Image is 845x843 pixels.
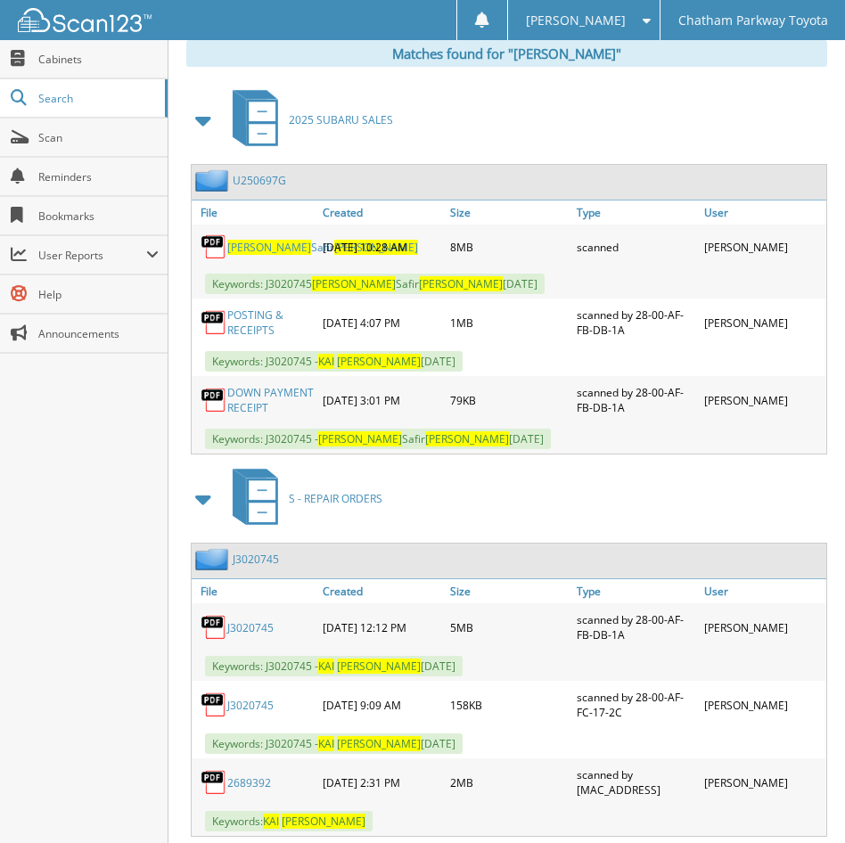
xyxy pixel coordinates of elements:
[572,381,699,420] div: scanned by 28-00-AF-FB-DB-1A
[572,685,699,724] div: scanned by 28-00-AF-FC-17-2C
[446,608,572,647] div: 5MB
[201,309,227,336] img: PDF.png
[38,209,159,224] span: Bookmarks
[227,698,274,713] a: J3020745
[318,685,445,724] div: [DATE] 9:09 AM
[312,276,396,291] span: [PERSON_NAME]
[572,608,699,647] div: scanned by 28-00-AF-FB-DB-1A
[572,201,699,225] a: Type
[201,614,227,641] img: PDF.png
[318,659,334,674] span: KAI
[700,381,826,420] div: [PERSON_NAME]
[201,387,227,413] img: PDF.png
[18,8,152,32] img: scan123-logo-white.svg
[337,659,421,674] span: [PERSON_NAME]
[205,351,463,372] span: Keywords: J3020745 - [DATE]
[38,169,159,184] span: Reminders
[192,201,318,225] a: File
[446,579,572,603] a: Size
[700,763,826,802] div: [PERSON_NAME]
[289,491,382,506] span: S - REPAIR ORDERS
[318,303,445,342] div: [DATE] 4:07 PM
[38,287,159,302] span: Help
[205,656,463,676] span: Keywords: J3020745 - [DATE]
[572,579,699,603] a: Type
[186,40,827,67] div: Matches found for "[PERSON_NAME]"
[756,757,845,843] iframe: Chat Widget
[201,233,227,260] img: PDF.png
[318,579,445,603] a: Created
[233,173,286,188] a: U250697G
[425,431,509,446] span: [PERSON_NAME]
[337,354,421,369] span: [PERSON_NAME]
[205,811,373,831] span: Keywords:
[201,769,227,796] img: PDF.png
[337,736,421,751] span: [PERSON_NAME]
[222,463,382,534] a: S - REPAIR ORDERS
[446,229,572,265] div: 8MB
[195,169,233,192] img: folder2.png
[446,303,572,342] div: 1MB
[263,814,279,829] span: KAI
[700,685,826,724] div: [PERSON_NAME]
[289,112,393,127] span: 2025 SUBARU SALES
[205,429,551,449] span: Keywords: J3020745 - Safir [DATE]
[700,579,826,603] a: User
[446,201,572,225] a: Size
[318,431,402,446] span: [PERSON_NAME]
[201,692,227,718] img: PDF.png
[572,303,699,342] div: scanned by 28-00-AF-FB-DB-1A
[318,763,445,802] div: [DATE] 2:31 PM
[227,307,314,338] a: POSTING & RECEIPTS
[572,763,699,802] div: scanned by [MAC_ADDRESS]
[205,274,545,294] span: Keywords: J3020745 Safir [DATE]
[38,248,146,263] span: User Reports
[227,385,314,415] a: DOWN PAYMENT RECEIPT
[192,579,318,603] a: File
[205,733,463,754] span: Keywords: J3020745 - [DATE]
[38,91,156,106] span: Search
[318,354,334,369] span: KAI
[446,381,572,420] div: 79KB
[318,381,445,420] div: [DATE] 3:01 PM
[446,763,572,802] div: 2MB
[318,229,445,265] div: [DATE] 10:28 AM
[700,201,826,225] a: User
[195,548,233,570] img: folder2.png
[38,52,159,67] span: Cabinets
[227,240,418,255] a: [PERSON_NAME]Safir[PERSON_NAME]
[38,130,159,145] span: Scan
[227,775,271,790] a: 2689392
[318,608,445,647] div: [DATE] 12:12 PM
[227,240,311,255] span: [PERSON_NAME]
[700,229,826,265] div: [PERSON_NAME]
[227,620,274,635] a: J3020745
[38,326,159,341] span: Announcements
[233,552,279,567] a: J3020745
[446,685,572,724] div: 158KB
[572,229,699,265] div: scanned
[678,15,828,26] span: Chatham Parkway Toyota
[282,814,365,829] span: [PERSON_NAME]
[222,85,393,155] a: 2025 SUBARU SALES
[526,15,626,26] span: [PERSON_NAME]
[419,276,503,291] span: [PERSON_NAME]
[318,201,445,225] a: Created
[318,736,334,751] span: KAI
[700,608,826,647] div: [PERSON_NAME]
[700,303,826,342] div: [PERSON_NAME]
